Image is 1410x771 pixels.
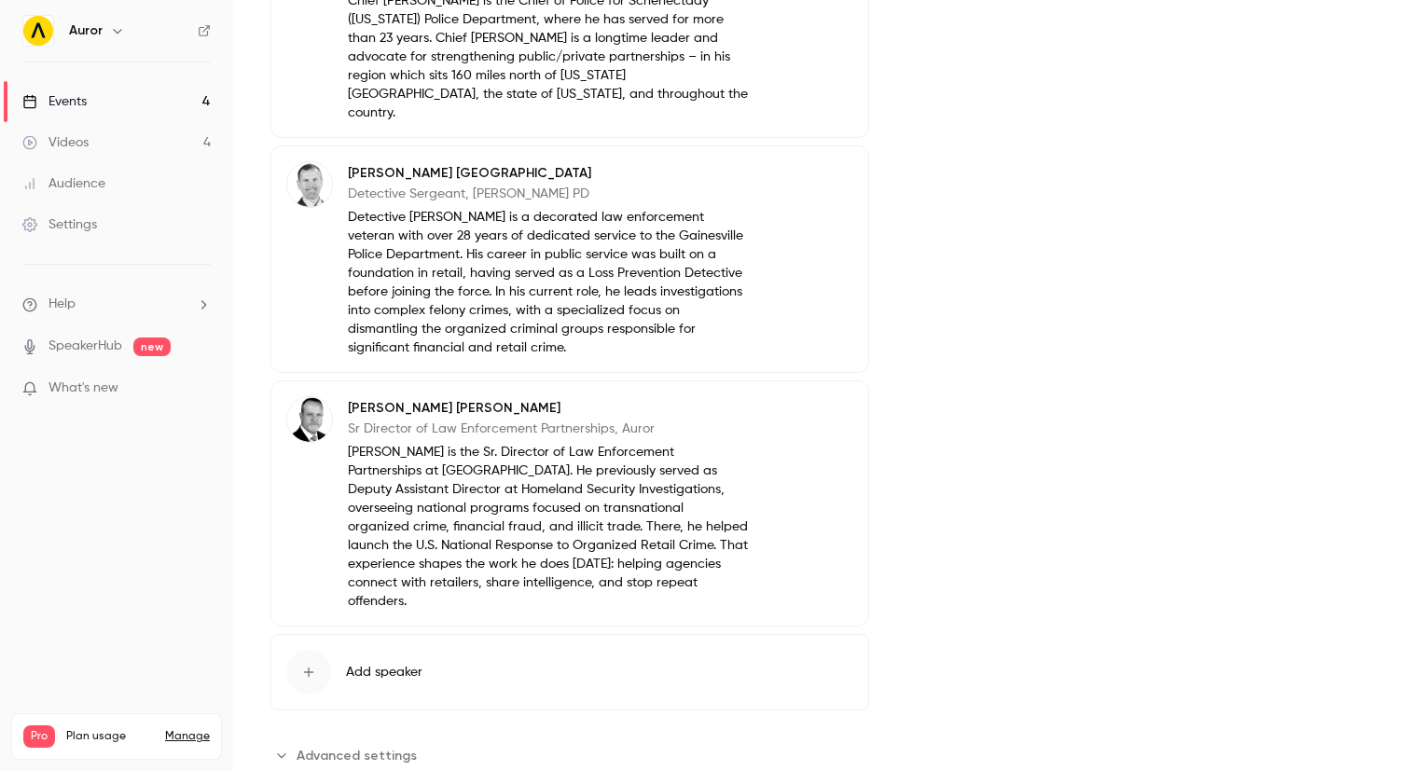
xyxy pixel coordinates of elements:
[23,725,55,748] span: Pro
[69,21,103,40] h6: Auror
[48,295,76,314] span: Help
[66,729,154,744] span: Plan usage
[348,420,748,438] p: Sr Director of Law Enforcement Partnerships, Auror
[22,174,105,193] div: Audience
[270,380,869,626] div: Raul Aguilar[PERSON_NAME] [PERSON_NAME]Sr Director of Law Enforcement Partnerships, Auror[PERSON_...
[348,443,748,611] p: [PERSON_NAME] is the Sr. Director of Law Enforcement Partnerships at [GEOGRAPHIC_DATA]. He previo...
[346,663,422,682] span: Add speaker
[348,164,748,183] p: [PERSON_NAME] [GEOGRAPHIC_DATA]
[270,634,869,710] button: Add speaker
[348,399,748,418] p: [PERSON_NAME] [PERSON_NAME]
[297,746,417,765] span: Advanced settings
[270,740,869,770] section: Advanced settings
[22,92,87,111] div: Events
[287,397,332,442] img: Raul Aguilar
[22,295,211,314] li: help-dropdown-opener
[165,729,210,744] a: Manage
[48,379,118,398] span: What's new
[133,337,171,356] span: new
[270,740,428,770] button: Advanced settings
[348,208,748,357] p: Detective [PERSON_NAME] is a decorated law enforcement veteran with over 28 years of dedicated se...
[22,133,89,152] div: Videos
[188,380,211,397] iframe: Noticeable Trigger
[287,162,332,207] img: Nicholas Ferrara
[348,185,748,203] p: Detective Sergeant, [PERSON_NAME] PD
[22,215,97,234] div: Settings
[48,337,122,356] a: SpeakerHub
[270,145,869,373] div: Nicholas Ferrara[PERSON_NAME] [GEOGRAPHIC_DATA]Detective Sergeant, [PERSON_NAME] PDDetective [PER...
[23,16,53,46] img: Auror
